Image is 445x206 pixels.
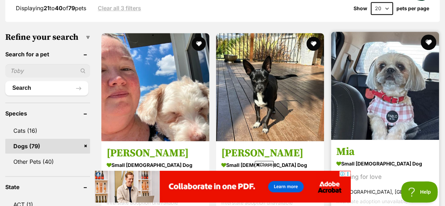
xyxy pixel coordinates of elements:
[107,146,204,160] h3: [PERSON_NAME]
[336,172,434,181] div: Looking for love
[401,181,438,202] iframe: Help Scout Beacon - Open
[107,160,204,170] strong: small [DEMOGRAPHIC_DATA] Dog
[5,154,90,169] a: Other Pets (40)
[421,35,436,50] button: favourite
[336,198,408,204] span: Interstate adoption unavailable
[1,1,6,6] img: consumer-privacy-logo.png
[101,33,209,141] img: Alex - Poodle Dog
[5,110,90,117] header: Species
[336,187,434,196] strong: [GEOGRAPHIC_DATA], [GEOGRAPHIC_DATA]
[216,33,324,141] img: Frankie - Fox Terrier x Papillon Dog
[5,184,90,190] header: State
[44,5,50,12] strong: 21
[221,146,319,160] h3: [PERSON_NAME]
[5,51,90,57] header: Search for a pet
[255,161,274,168] span: Close
[68,5,75,12] strong: 79
[98,5,141,11] a: Clear all 3 filters
[336,158,434,168] strong: small [DEMOGRAPHIC_DATA] Dog
[5,32,90,42] h3: Refine your search
[5,139,90,154] a: Dogs (79)
[5,64,90,77] input: Toby
[336,145,434,158] h3: Mia
[5,123,90,138] a: Cats (16)
[95,171,351,202] iframe: Advertisement
[396,6,429,11] label: pets per page
[307,37,321,51] button: favourite
[354,6,367,11] span: Show
[5,81,88,95] button: Search
[331,32,439,140] img: Mia - Shih Tzu Dog
[221,160,319,170] strong: small [DEMOGRAPHIC_DATA] Dog
[55,5,63,12] strong: 40
[192,37,206,51] button: favourite
[16,5,86,12] span: Displaying to of pets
